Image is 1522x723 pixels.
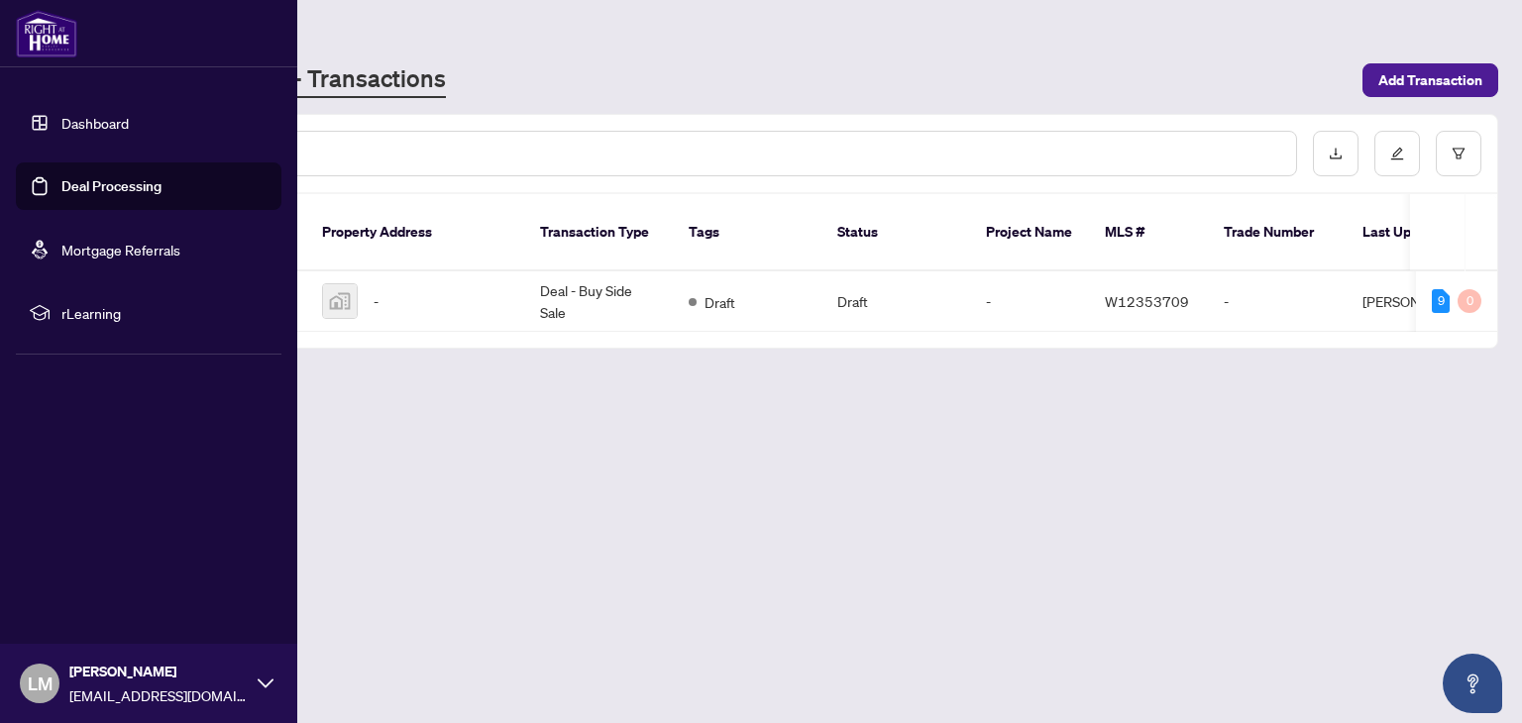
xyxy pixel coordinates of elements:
[1452,147,1466,160] span: filter
[374,290,379,312] span: -
[28,670,53,697] span: LM
[323,284,357,318] img: thumbnail-img
[821,194,970,271] th: Status
[970,271,1089,332] td: -
[1105,292,1189,310] span: W12353709
[1347,194,1495,271] th: Last Updated By
[821,271,970,332] td: Draft
[1436,131,1481,176] button: filter
[1458,289,1481,313] div: 0
[1374,131,1420,176] button: edit
[61,302,268,324] span: rLearning
[16,10,77,57] img: logo
[1347,271,1495,332] td: [PERSON_NAME]
[306,194,524,271] th: Property Address
[1208,194,1347,271] th: Trade Number
[1378,64,1482,96] span: Add Transaction
[1313,131,1359,176] button: download
[1089,194,1208,271] th: MLS #
[61,241,180,258] a: Mortgage Referrals
[69,661,248,682] span: [PERSON_NAME]
[61,177,162,195] a: Deal Processing
[524,271,673,332] td: Deal - Buy Side Sale
[69,684,248,706] span: [EMAIL_ADDRESS][DOMAIN_NAME]
[1390,147,1404,160] span: edit
[1362,63,1498,97] button: Add Transaction
[61,114,129,132] a: Dashboard
[1208,271,1347,332] td: -
[524,194,673,271] th: Transaction Type
[1432,289,1450,313] div: 9
[1443,654,1502,713] button: Open asap
[970,194,1089,271] th: Project Name
[673,194,821,271] th: Tags
[705,291,735,313] span: Draft
[1329,147,1343,160] span: download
